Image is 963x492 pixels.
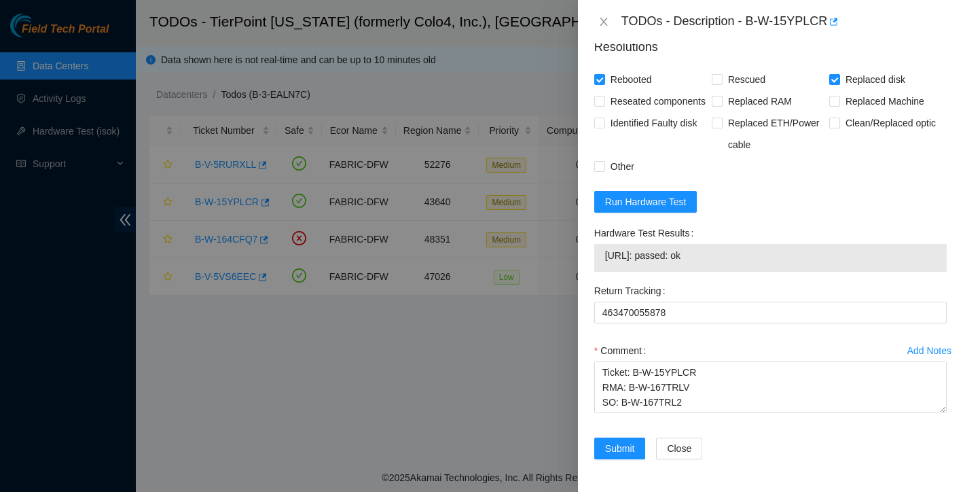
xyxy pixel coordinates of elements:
[621,11,947,33] div: TODOs - Description - B-W-15YPLCR
[723,69,771,90] span: Rescued
[605,441,635,456] span: Submit
[605,90,711,112] span: Reseated components
[594,340,651,362] label: Comment
[840,90,930,112] span: Replaced Machine
[667,441,691,456] span: Close
[594,16,613,29] button: Close
[605,156,640,177] span: Other
[598,16,609,27] span: close
[594,302,947,323] input: Return Tracking
[605,248,936,263] span: [URL]: passed: ok
[723,112,829,156] span: Replaced ETH/Power cable
[723,90,797,112] span: Replaced RAM
[656,438,702,459] button: Close
[594,280,671,302] label: Return Tracking
[605,112,703,134] span: Identified Faulty disk
[907,346,951,355] div: Add Notes
[840,69,911,90] span: Replaced disk
[594,191,697,213] button: Run Hardware Test
[907,340,952,362] button: Add Notes
[605,194,687,209] span: Run Hardware Test
[594,438,646,459] button: Submit
[594,222,699,244] label: Hardware Test Results
[605,69,657,90] span: Rebooted
[840,112,941,134] span: Clean/Replaced optic
[594,362,947,413] textarea: Comment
